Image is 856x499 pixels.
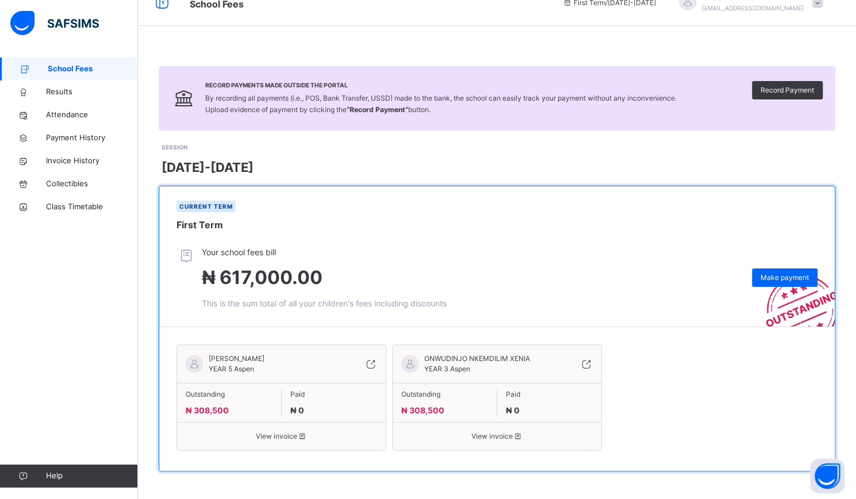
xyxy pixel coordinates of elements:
[810,459,845,493] button: Open asap
[424,364,470,373] span: YEAR 3 Aspen
[186,405,229,415] span: ₦ 308,500
[46,109,138,121] span: Attendance
[46,155,138,167] span: Invoice History
[48,63,138,75] span: School Fees
[10,11,99,35] img: safsims
[209,364,254,373] span: YEAR 5 Aspen
[46,470,137,482] span: Help
[401,405,444,415] span: ₦ 308,500
[205,81,677,90] span: Record Payments Made Outside the Portal
[202,246,447,258] span: Your school fees bill
[202,266,323,289] span: ₦ 617,000.00
[46,86,138,98] span: Results
[46,132,138,144] span: Payment History
[176,219,223,231] span: First Term
[202,298,447,308] span: This is the sum total of all your children's fees including discounts
[347,105,408,114] b: “Record Payment”
[761,85,814,95] span: Record Payment
[46,178,138,190] span: Collectibles
[506,405,520,415] span: ₦ 0
[162,144,187,151] span: SESSION
[290,389,378,400] span: Paid
[506,389,593,400] span: Paid
[46,201,138,213] span: Class Timetable
[186,389,272,400] span: Outstanding
[186,431,377,442] span: View invoice
[179,203,233,210] span: Current term
[290,405,304,415] span: ₦ 0
[702,5,804,11] span: [EMAIL_ADDRESS][DOMAIN_NAME]
[401,389,488,400] span: Outstanding
[205,94,677,114] span: By recording all payments (i.e., POS, Bank Transfer, USSD) made to the bank, the school can easil...
[162,158,254,177] span: [DATE]-[DATE]
[401,431,593,442] span: View invoice
[751,261,835,327] img: outstanding-stamp.3c148f88c3ebafa6da95868fa43343a1.svg
[424,354,530,364] span: ONWUDINJO NKEMDILIM XENIA
[761,272,809,283] span: Make payment
[209,354,264,364] span: [PERSON_NAME]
